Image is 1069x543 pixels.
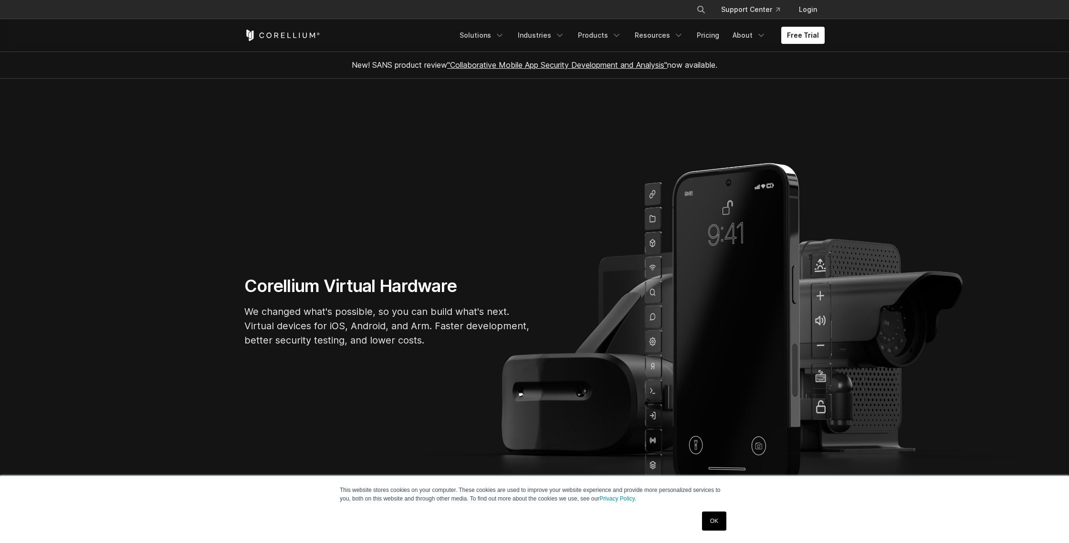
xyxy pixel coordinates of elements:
[629,27,689,44] a: Resources
[447,60,667,70] a: "Collaborative Mobile App Security Development and Analysis"
[454,27,825,44] div: Navigation Menu
[599,495,636,502] a: Privacy Policy.
[352,60,717,70] span: New! SANS product review now available.
[454,27,510,44] a: Solutions
[691,27,725,44] a: Pricing
[244,30,320,41] a: Corellium Home
[727,27,772,44] a: About
[781,27,825,44] a: Free Trial
[713,1,787,18] a: Support Center
[340,486,729,503] p: This website stores cookies on your computer. These cookies are used to improve your website expe...
[692,1,710,18] button: Search
[702,512,726,531] a: OK
[244,304,531,347] p: We changed what's possible, so you can build what's next. Virtual devices for iOS, Android, and A...
[685,1,825,18] div: Navigation Menu
[244,275,531,297] h1: Corellium Virtual Hardware
[791,1,825,18] a: Login
[512,27,570,44] a: Industries
[572,27,627,44] a: Products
